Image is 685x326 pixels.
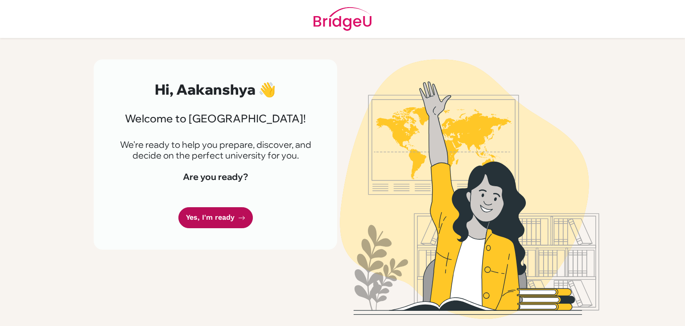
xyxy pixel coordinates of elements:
[115,171,316,182] h4: Are you ready?
[115,112,316,125] h3: Welcome to [GEOGRAPHIC_DATA]!
[115,139,316,161] p: We're ready to help you prepare, discover, and decide on the perfect university for you.
[178,207,253,228] a: Yes, I'm ready
[115,81,316,98] h2: Hi, Aakanshya 👋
